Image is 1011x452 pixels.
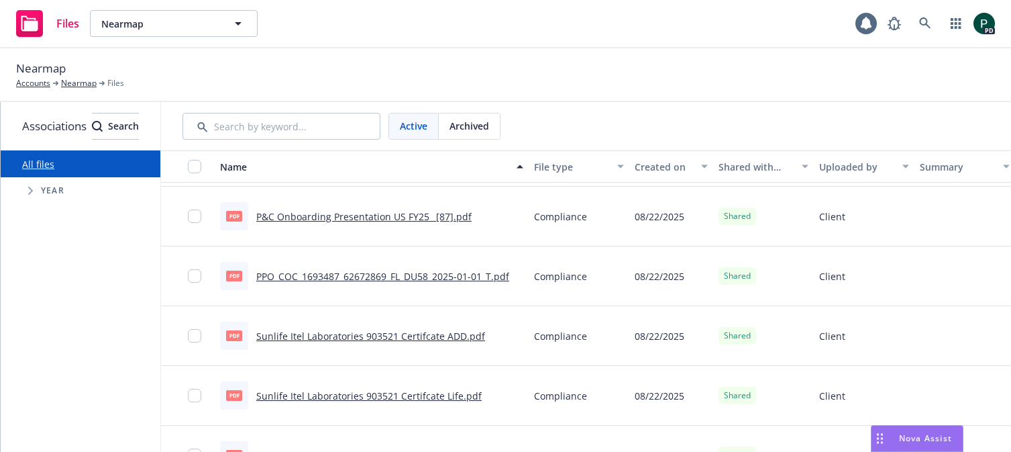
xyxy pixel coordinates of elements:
[943,10,969,37] a: Switch app
[61,77,97,89] a: Nearmap
[16,77,50,89] a: Accounts
[220,160,509,174] div: Name
[534,329,587,343] span: Compliance
[819,389,845,403] span: Client
[226,271,242,281] span: pdf
[22,158,54,171] a: All files
[188,329,201,343] input: Toggle Row Selected
[724,210,751,222] span: Shared
[819,329,845,343] span: Client
[713,150,814,183] button: Shared with client
[871,426,888,451] div: Drag to move
[819,269,845,283] span: Client
[534,269,587,283] span: Compliance
[629,150,713,183] button: Created on
[635,160,693,174] div: Created on
[724,390,751,402] span: Shared
[215,150,529,183] button: Name
[534,210,587,224] span: Compliance
[920,160,995,174] div: Summary
[92,121,103,132] svg: Search
[56,18,79,29] span: Files
[814,150,914,183] button: Uploaded by
[973,13,995,34] img: photo
[256,270,509,283] a: PPO_COC_1693487_62672869_FL_DU58_2025-01-01_T.pdf
[534,160,609,174] div: File type
[1,177,160,204] div: Tree Example
[724,270,751,282] span: Shared
[11,5,85,42] a: Files
[92,114,139,139] div: Search
[226,211,242,221] span: pdf
[635,329,684,343] span: 08/22/2025
[256,330,485,343] a: Sunlife Itel Laboratories 903521 Certifcate ADD.pdf
[188,389,201,402] input: Toggle Row Selected
[635,210,684,224] span: 08/22/2025
[90,10,258,37] button: Nearmap
[188,210,201,223] input: Toggle Row Selected
[22,118,87,135] span: Associations
[188,160,201,173] input: Select all
[449,119,489,133] span: Archived
[819,160,894,174] div: Uploaded by
[188,269,201,283] input: Toggle Row Selected
[101,17,217,31] span: Nearmap
[41,187,64,195] span: Year
[871,425,963,452] button: Nova Assist
[400,119,427,133] span: Active
[92,113,139,140] button: SearchSearch
[912,10,939,37] a: Search
[107,77,124,89] span: Files
[719,160,794,174] div: Shared with client
[226,390,242,400] span: pdf
[819,210,845,224] span: Client
[534,389,587,403] span: Compliance
[256,210,472,223] a: P&C Onboarding Presentation US FY25 _[87].pdf
[256,390,482,402] a: Sunlife Itel Laboratories 903521 Certifcate Life.pdf
[635,389,684,403] span: 08/22/2025
[635,269,684,283] span: 08/22/2025
[899,433,952,444] span: Nova Assist
[226,330,242,341] span: pdf
[881,10,908,37] a: Report a Bug
[182,113,380,140] input: Search by keyword...
[16,60,66,77] span: Nearmap
[529,150,629,183] button: File type
[724,330,751,342] span: Shared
